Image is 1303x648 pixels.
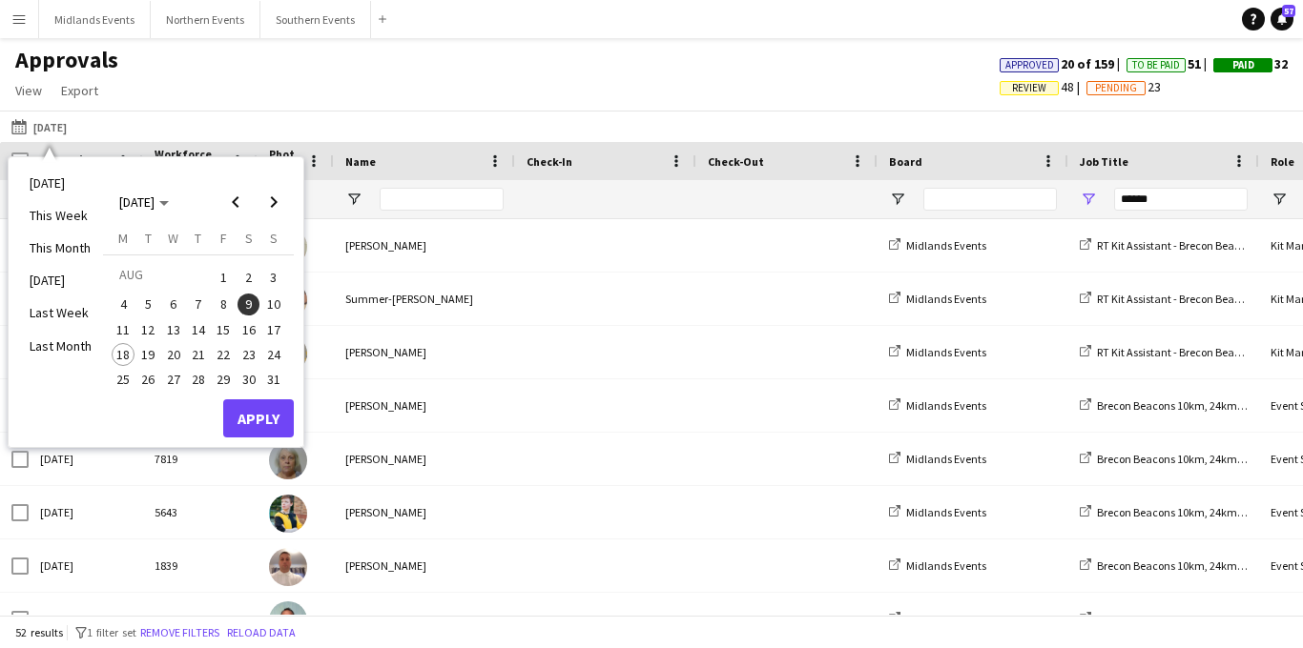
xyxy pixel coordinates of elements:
[137,368,160,391] span: 26
[906,398,986,413] span: Midlands Events
[212,318,235,341] span: 15
[238,368,260,391] span: 30
[1097,452,1275,466] span: Brecon Beacons 10km, 24km & 51km
[334,486,515,538] div: [PERSON_NAME]
[255,183,293,221] button: Next month
[889,505,986,519] a: Midlands Events
[18,264,103,296] li: [DATE]
[187,368,210,391] span: 28
[1080,612,1275,626] a: Brecon Beacons 10km, 24km & 51km
[236,367,260,392] button: 30-08-2025
[238,318,260,341] span: 16
[334,433,515,485] div: [PERSON_NAME]
[262,264,285,291] span: 3
[345,191,362,208] button: Open Filter Menu
[889,558,986,573] a: Midlands Events
[889,452,986,466] a: Midlands Events
[1097,612,1275,626] span: Brecon Beacons 10km, 24km & 51km
[236,262,260,292] button: 02-08-2025
[380,188,504,211] input: Name Filter Input
[906,292,986,306] span: Midlands Events
[161,292,186,316] button: 06-08-2025
[161,367,186,392] button: 27-08-2025
[155,147,223,175] span: Workforce ID
[195,230,201,247] span: T
[211,342,236,367] button: 22-08-2025
[186,317,211,342] button: 14-08-2025
[1127,55,1213,72] span: 51
[111,292,135,316] button: 04-08-2025
[29,486,143,538] div: [DATE]
[186,367,211,392] button: 28-08-2025
[145,230,152,247] span: T
[29,433,143,485] div: [DATE]
[708,154,764,169] span: Check-Out
[112,294,134,316] span: 4
[53,78,106,103] a: Export
[245,230,253,247] span: S
[61,82,98,99] span: Export
[236,342,260,367] button: 23-08-2025
[1232,59,1254,71] span: Paid
[238,294,260,316] span: 9
[211,367,236,392] button: 29-08-2025
[136,622,223,643] button: Remove filters
[1271,154,1294,169] span: Role
[8,115,71,138] button: [DATE]
[217,183,255,221] button: Previous month
[334,273,515,325] div: Summer-[PERSON_NAME]
[261,262,286,292] button: 03-08-2025
[1080,452,1275,466] a: Brecon Beacons 10km, 24km & 51km
[1080,558,1275,573] a: Brecon Beacons 10km, 24km & 51km
[220,230,227,247] span: F
[261,367,286,392] button: 31-08-2025
[111,262,211,292] td: AUG
[334,379,515,432] div: [PERSON_NAME]
[161,342,186,367] button: 20-08-2025
[1086,78,1161,95] span: 23
[111,342,135,367] button: 18-08-2025
[262,368,285,391] span: 31
[143,593,258,645] div: 9434
[211,292,236,316] button: 08-08-2025
[143,433,258,485] div: 7819
[111,317,135,342] button: 11-08-2025
[269,441,307,479] img: Angela Royston
[135,367,160,392] button: 26-08-2025
[1005,59,1054,71] span: Approved
[187,343,210,366] span: 21
[906,612,986,626] span: Midlands Events
[1097,398,1275,413] span: Brecon Beacons 10km, 24km & 51km
[18,296,103,329] li: Last Week
[923,188,1057,211] input: Board Filter Input
[29,539,143,592] div: [DATE]
[18,330,103,362] li: Last Month
[269,601,307,639] img: Arron Cox
[151,1,260,38] button: Northern Events
[906,505,986,519] span: Midlands Events
[29,593,143,645] div: [DATE]
[238,343,260,366] span: 23
[162,318,185,341] span: 13
[1080,191,1097,208] button: Open Filter Menu
[186,342,211,367] button: 21-08-2025
[527,154,572,169] span: Check-In
[186,292,211,316] button: 07-08-2025
[212,264,235,291] span: 1
[889,238,986,253] a: Midlands Events
[112,368,134,391] span: 25
[1012,82,1046,94] span: Review
[162,368,185,391] span: 27
[15,82,42,99] span: View
[118,230,128,247] span: M
[143,539,258,592] div: 1839
[236,292,260,316] button: 09-08-2025
[112,318,134,341] span: 11
[1114,188,1248,211] input: Job Title Filter Input
[269,548,307,586] img: Tony Brothwood
[1095,82,1137,94] span: Pending
[261,317,286,342] button: 17-08-2025
[889,612,986,626] a: Midlands Events
[261,292,286,316] button: 10-08-2025
[238,264,260,291] span: 2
